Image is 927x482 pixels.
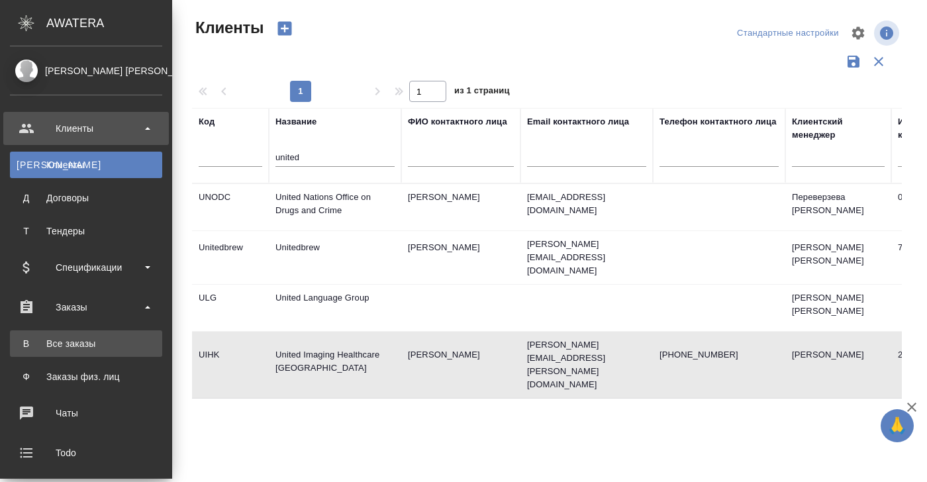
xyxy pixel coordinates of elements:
[269,342,401,388] td: United Imaging Healthcare [GEOGRAPHIC_DATA]
[192,342,269,388] td: UIHK
[401,184,520,230] td: [PERSON_NAME]
[192,184,269,230] td: UNODC
[10,152,162,178] a: [PERSON_NAME]Клиенты
[401,342,520,388] td: [PERSON_NAME]
[10,443,162,463] div: Todo
[785,285,891,331] td: [PERSON_NAME] [PERSON_NAME]
[785,342,891,388] td: [PERSON_NAME]
[17,370,156,383] div: Заказы физ. лиц
[408,115,507,128] div: ФИО контактного лица
[10,330,162,357] a: ВВсе заказы
[269,234,401,281] td: Unitedbrew
[10,363,162,390] a: ФЗаказы физ. лиц
[785,184,891,230] td: Переверзева [PERSON_NAME]
[269,17,301,40] button: Создать
[734,23,842,44] div: split button
[275,115,317,128] div: Название
[874,21,902,46] span: Посмотреть информацию
[17,337,156,350] div: Все заказы
[841,49,866,74] button: Сохранить фильтры
[842,17,874,49] span: Настроить таблицу
[10,185,162,211] a: ДДоговоры
[269,285,401,331] td: United Language Group
[10,403,162,423] div: Чаты
[192,285,269,331] td: ULG
[17,158,156,171] div: Клиенты
[527,338,646,391] p: [PERSON_NAME][EMAIL_ADDRESS][PERSON_NAME][DOMAIN_NAME]
[401,234,520,281] td: [PERSON_NAME]
[269,184,401,230] td: United Nations Office on Drugs and Crime
[659,348,779,361] p: [PHONE_NUMBER]
[785,234,891,281] td: [PERSON_NAME] [PERSON_NAME]
[454,83,510,102] span: из 1 страниц
[792,115,885,142] div: Клиентский менеджер
[866,49,891,74] button: Сбросить фильтры
[10,119,162,138] div: Клиенты
[527,191,646,217] p: [EMAIL_ADDRESS][DOMAIN_NAME]
[17,191,156,205] div: Договоры
[886,412,908,440] span: 🙏
[199,115,215,128] div: Код
[527,115,629,128] div: Email контактного лица
[10,258,162,277] div: Спецификации
[192,234,269,281] td: Unitedbrew
[3,436,169,469] a: Todo
[192,17,264,38] span: Клиенты
[881,409,914,442] button: 🙏
[10,218,162,244] a: ТТендеры
[10,297,162,317] div: Заказы
[10,64,162,78] div: [PERSON_NAME] [PERSON_NAME]
[17,224,156,238] div: Тендеры
[3,397,169,430] a: Чаты
[659,115,777,128] div: Телефон контактного лица
[46,10,172,36] div: AWATERA
[527,238,646,277] p: [PERSON_NAME][EMAIL_ADDRESS][DOMAIN_NAME]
